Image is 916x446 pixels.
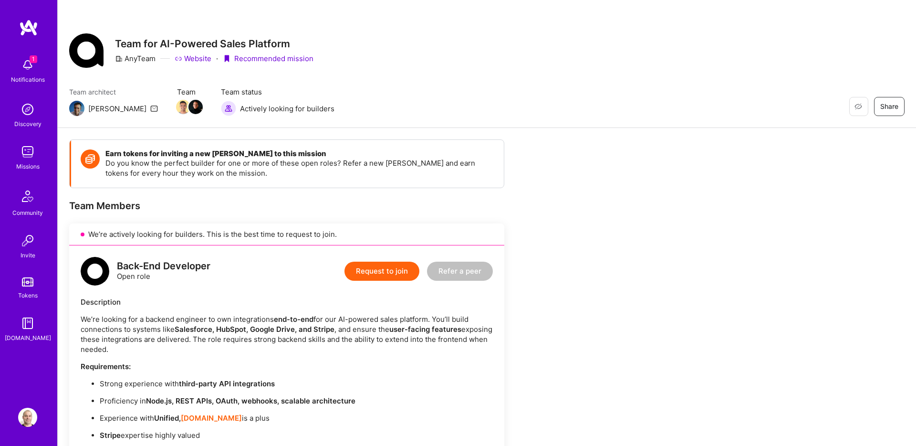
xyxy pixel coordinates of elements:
div: Notifications [11,74,45,85]
img: Community [16,185,39,208]
img: Invite [18,231,37,250]
img: User Avatar [18,408,37,427]
div: Tokens [18,290,38,300]
img: logo [19,19,38,36]
a: User Avatar [16,408,40,427]
img: guide book [18,314,37,333]
div: [DOMAIN_NAME] [5,333,51,343]
div: Discovery [14,119,42,129]
span: 1 [30,55,37,63]
img: teamwork [18,142,37,161]
img: tokens [22,277,33,287]
div: Missions [16,161,40,171]
img: bell [18,55,37,74]
div: Invite [21,250,35,260]
div: Community [12,208,43,218]
img: discovery [18,100,37,119]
